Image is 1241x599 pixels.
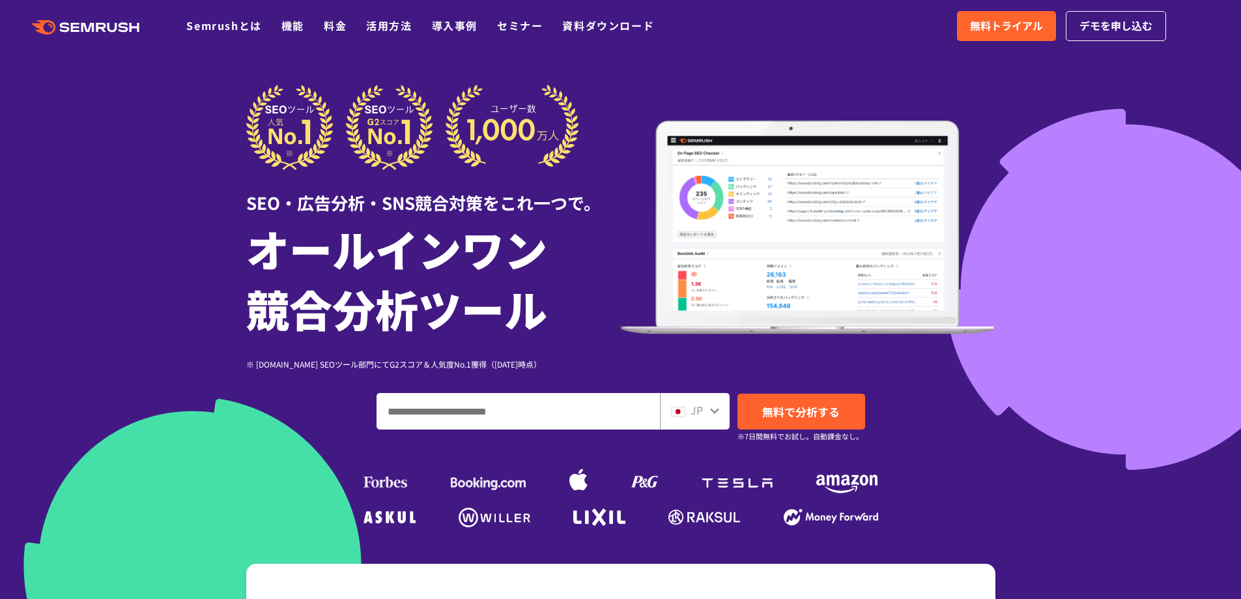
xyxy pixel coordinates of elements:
a: 資料ダウンロード [562,18,654,33]
a: Semrushとは [186,18,261,33]
div: ※ [DOMAIN_NAME] SEOツール部門にてG2スコア＆人気度No.1獲得（[DATE]時点） [246,358,621,370]
span: デモを申し込む [1079,18,1152,35]
span: 無料トライアル [970,18,1043,35]
span: JP [691,402,703,418]
a: 無料で分析する [737,394,865,430]
a: セミナー [497,18,543,33]
a: 無料トライアル [957,11,1056,41]
a: 導入事例 [432,18,478,33]
a: デモを申し込む [1066,11,1166,41]
a: 機能 [281,18,304,33]
h1: オールインワン 競合分析ツール [246,218,621,338]
a: 料金 [324,18,347,33]
small: ※7日間無料でお試し。自動課金なし。 [737,430,863,443]
input: ドメイン、キーワードまたはURLを入力してください [377,394,659,429]
div: SEO・広告分析・SNS競合対策をこれ一つで。 [246,170,621,215]
span: 無料で分析する [762,403,840,420]
a: 活用方法 [366,18,412,33]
